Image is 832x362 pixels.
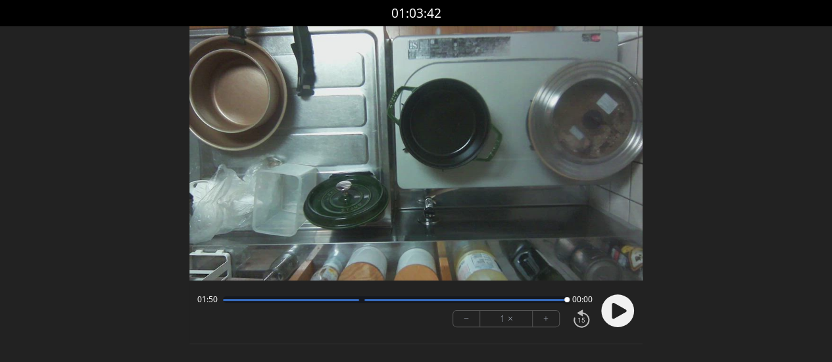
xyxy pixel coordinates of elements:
a: 01:03:42 [391,4,441,23]
button: + [533,311,559,327]
span: 01:50 [197,294,218,305]
button: − [453,311,480,327]
span: 00:00 [572,294,593,305]
div: 1 × [480,311,533,327]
